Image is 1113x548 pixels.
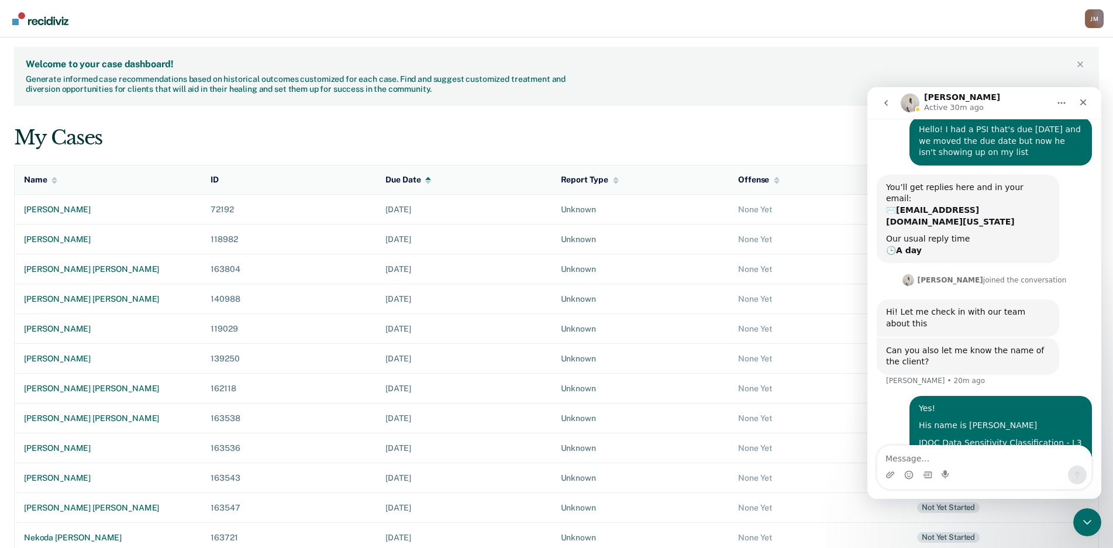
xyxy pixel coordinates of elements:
[211,175,219,185] div: ID
[552,403,729,433] td: Unknown
[376,313,551,343] td: [DATE]
[201,224,376,254] td: 118982
[24,324,192,334] div: [PERSON_NAME]
[552,343,729,373] td: Unknown
[24,473,192,483] div: [PERSON_NAME]
[376,194,551,224] td: [DATE]
[24,294,192,304] div: [PERSON_NAME] [PERSON_NAME]
[738,205,898,215] div: None Yet
[738,175,780,185] div: Offense
[201,433,376,463] td: 163536
[201,463,376,492] td: 163543
[738,384,898,394] div: None Yet
[385,175,431,185] div: Due Date
[24,533,192,543] div: nekoda [PERSON_NAME]
[24,384,192,394] div: [PERSON_NAME] [PERSON_NAME]
[26,58,1073,70] div: Welcome to your case dashboard!
[201,492,376,522] td: 163547
[376,343,551,373] td: [DATE]
[738,473,898,483] div: None Yet
[376,433,551,463] td: [DATE]
[552,373,729,403] td: Unknown
[24,503,192,513] div: [PERSON_NAME] [PERSON_NAME]
[552,254,729,284] td: Unknown
[552,194,729,224] td: Unknown
[24,413,192,423] div: [PERSON_NAME] [PERSON_NAME]
[201,284,376,313] td: 140988
[738,533,898,543] div: None Yet
[552,224,729,254] td: Unknown
[738,443,898,453] div: None Yet
[24,264,192,274] div: [PERSON_NAME] [PERSON_NAME]
[376,373,551,403] td: [DATE]
[201,313,376,343] td: 119029
[738,503,898,513] div: None Yet
[376,284,551,313] td: [DATE]
[24,354,192,364] div: [PERSON_NAME]
[917,502,980,513] div: Not yet started
[552,463,729,492] td: Unknown
[201,403,376,433] td: 163538
[1085,9,1104,28] button: Profile dropdown button
[376,254,551,284] td: [DATE]
[24,235,192,244] div: [PERSON_NAME]
[552,313,729,343] td: Unknown
[738,294,898,304] div: None Yet
[376,463,551,492] td: [DATE]
[738,235,898,244] div: None Yet
[24,443,192,453] div: [PERSON_NAME]
[552,433,729,463] td: Unknown
[552,492,729,522] td: Unknown
[376,224,551,254] td: [DATE]
[14,126,102,150] div: My Cases
[1073,508,1101,536] iframe: Intercom live chat
[376,403,551,433] td: [DATE]
[12,12,68,25] img: Recidiviz
[552,284,729,313] td: Unknown
[201,254,376,284] td: 163804
[917,532,980,543] div: Not yet started
[561,175,619,185] div: Report Type
[738,324,898,334] div: None Yet
[738,354,898,364] div: None Yet
[201,373,376,403] td: 162118
[201,194,376,224] td: 72192
[26,74,569,94] div: Generate informed case recommendations based on historical outcomes customized for each case. Fin...
[24,205,192,215] div: [PERSON_NAME]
